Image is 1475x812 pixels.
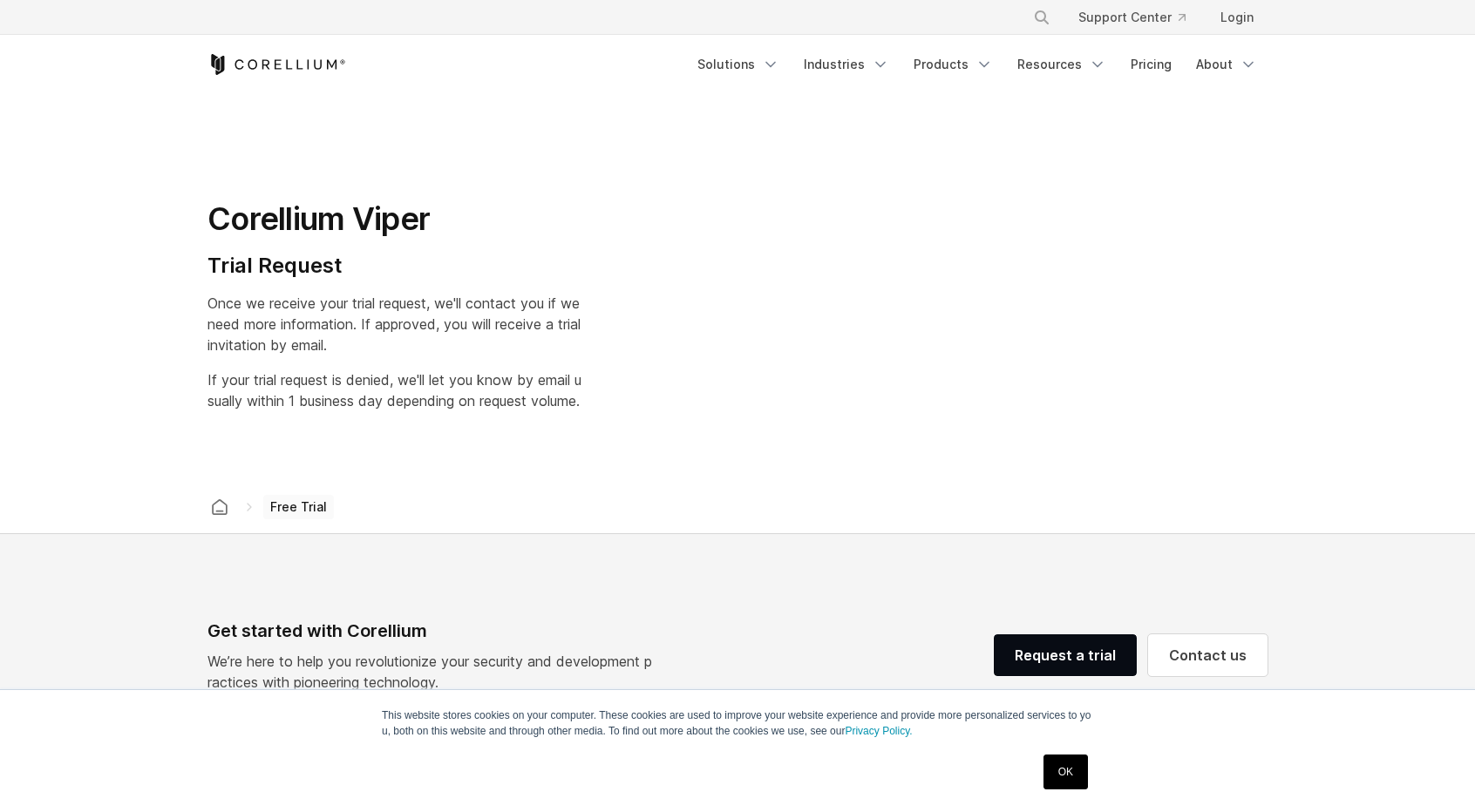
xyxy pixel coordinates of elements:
h4: Trial Request [207,253,587,279]
h1: Corellium Viper [207,200,587,239]
a: Corellium home [204,495,235,519]
div: Get started with Corellium [207,618,654,644]
a: Support Center [1064,2,1200,33]
span: Free Trial [263,495,334,519]
a: Contact us [1148,634,1268,676]
a: Privacy Policy. [845,725,912,737]
a: Request a trial [994,634,1137,676]
a: Pricing [1120,49,1182,80]
span: Once we receive your trial request, we'll contact you if we need more information. If approved, y... [207,294,581,354]
a: Industries [793,49,900,80]
span: If your trial request is denied, we'll let you know by email usually within 1 business day depend... [207,371,581,409]
div: Navigation Menu [687,49,1268,80]
button: Search [1026,2,1057,33]
a: Resources [1007,49,1117,80]
a: Login [1207,2,1268,33]
p: This website stores cookies on your computer. These cookies are used to improve your website expe... [382,707,1093,739]
a: Corellium Home [207,54,346,75]
a: Solutions [687,49,790,80]
a: Products [903,49,1003,80]
p: We’re here to help you revolutionize your security and development practices with pioneering tech... [207,651,654,693]
a: OK [1043,754,1088,789]
div: Navigation Menu [1012,2,1268,33]
a: About [1186,49,1268,80]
